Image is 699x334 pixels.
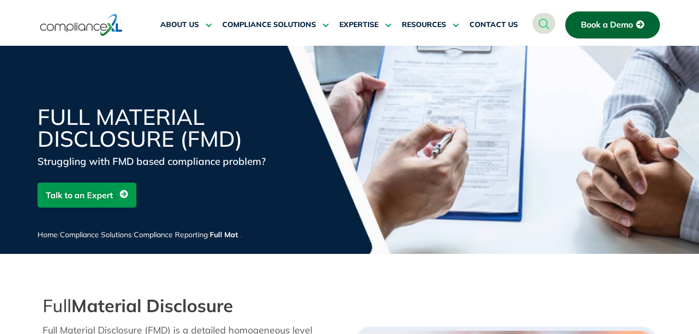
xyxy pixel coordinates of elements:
[402,12,459,37] a: RESOURCES
[37,230,58,239] a: Home
[222,20,316,30] span: COMPLIANCE SOLUTIONS
[37,154,287,169] div: Struggling with FMD based compliance problem?
[532,13,555,34] a: navsearch-button
[210,230,316,239] span: Full Material Disclosure (FMD)
[40,13,123,37] img: logo-one.svg
[37,230,316,239] span: / / /
[160,12,212,37] a: ABOUT US
[46,185,113,205] span: Talk to an Expert
[37,106,287,150] h1: Full Material Disclosure (FMD)
[339,12,391,37] a: EXPERTISE
[402,20,446,30] span: RESOURCES
[469,12,518,37] a: CONTACT US
[71,294,233,317] strong: Material Disclosure
[37,183,136,208] a: Talk to an Expert
[339,20,378,30] span: EXPERTISE
[565,11,660,38] a: Book a Demo
[581,20,633,30] span: Book a Demo
[43,296,345,316] h2: Full
[160,20,199,30] span: ABOUT US
[469,20,518,30] span: CONTACT US
[222,12,329,37] a: COMPLIANCE SOLUTIONS
[134,230,208,239] a: Compliance Reporting
[60,230,132,239] a: Compliance Solutions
